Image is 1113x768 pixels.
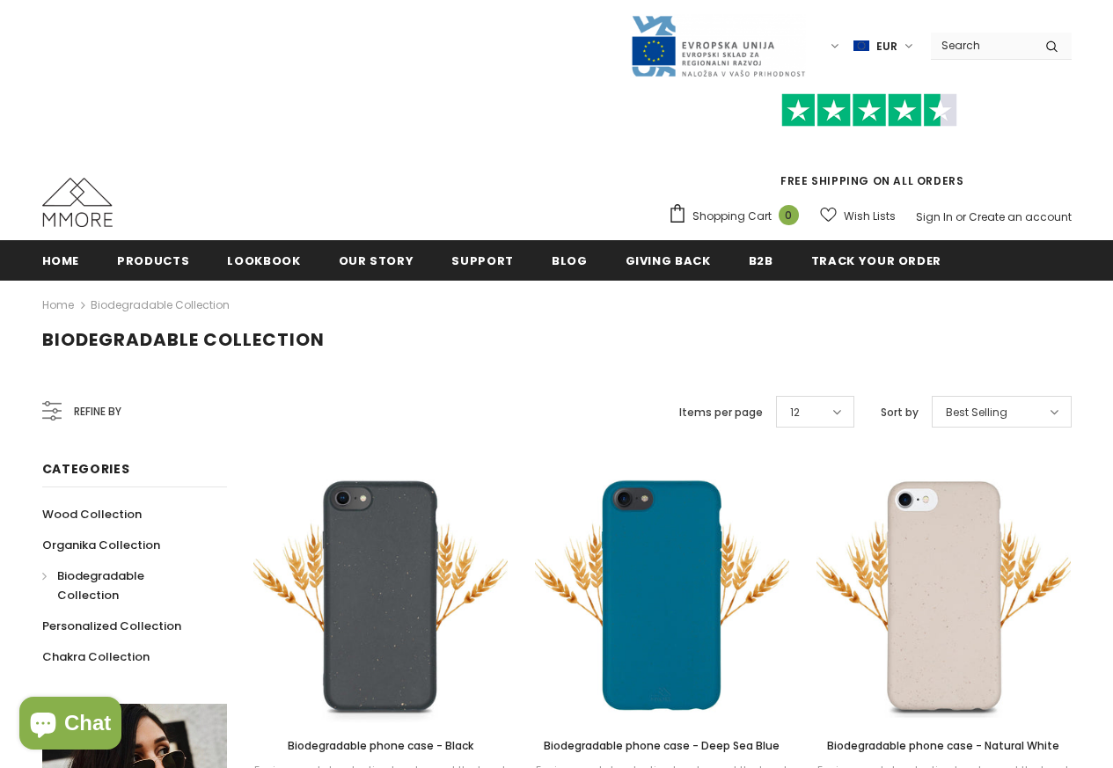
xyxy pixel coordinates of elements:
a: Home [42,295,74,316]
span: Home [42,252,80,269]
span: Biodegradable phone case - Deep Sea Blue [544,738,780,753]
span: Giving back [626,252,711,269]
span: Track your order [811,252,941,269]
span: Categories [42,460,130,478]
span: FREE SHIPPING ON ALL ORDERS [668,101,1072,188]
span: Products [117,252,189,269]
a: support [451,240,514,280]
span: EUR [876,38,897,55]
label: Sort by [881,404,919,421]
a: Our Story [339,240,414,280]
span: Blog [552,252,588,269]
a: Personalized Collection [42,611,181,641]
inbox-online-store-chat: Shopify online store chat [14,697,127,754]
iframe: Customer reviews powered by Trustpilot [668,127,1072,172]
span: Wood Collection [42,506,142,523]
span: Our Story [339,252,414,269]
img: Trust Pilot Stars [781,93,957,128]
span: Lookbook [227,252,300,269]
a: Shopping Cart 0 [668,203,808,230]
a: Track your order [811,240,941,280]
a: Biodegradable phone case - Natural White [816,736,1072,756]
label: Items per page [679,404,763,421]
a: Products [117,240,189,280]
span: Biodegradable phone case - Black [288,738,473,753]
span: Chakra Collection [42,648,150,665]
span: Best Selling [946,404,1007,421]
a: Wish Lists [820,201,896,231]
a: Create an account [969,209,1072,224]
span: Refine by [74,402,121,421]
a: Organika Collection [42,530,160,560]
span: B2B [749,252,773,269]
a: Giving back [626,240,711,280]
span: Biodegradable Collection [42,327,325,352]
a: Biodegradable phone case - Deep Sea Blue [535,736,790,756]
span: or [956,209,966,224]
a: Biodegradable Collection [42,560,208,611]
input: Search Site [931,33,1032,58]
a: Sign In [916,209,953,224]
a: Biodegradable phone case - Black [253,736,509,756]
a: Biodegradable Collection [91,297,230,312]
span: support [451,252,514,269]
span: 12 [790,404,800,421]
a: Blog [552,240,588,280]
span: Organika Collection [42,537,160,553]
a: Wood Collection [42,499,142,530]
img: Javni Razpis [630,14,806,78]
a: Lookbook [227,240,300,280]
a: B2B [749,240,773,280]
span: 0 [779,205,799,225]
span: Biodegradable Collection [57,567,144,603]
span: Biodegradable phone case - Natural White [827,738,1059,753]
span: Wish Lists [844,208,896,225]
span: Shopping Cart [692,208,772,225]
a: Home [42,240,80,280]
span: Personalized Collection [42,618,181,634]
a: Chakra Collection [42,641,150,672]
a: Javni Razpis [630,38,806,53]
img: MMORE Cases [42,178,113,227]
